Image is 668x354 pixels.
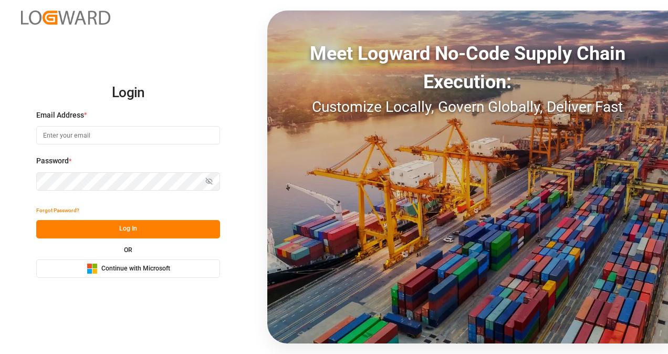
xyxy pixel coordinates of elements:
[36,202,79,220] button: Forgot Password?
[36,259,220,278] button: Continue with Microsoft
[36,76,220,110] h2: Login
[267,96,668,118] div: Customize Locally, Govern Globally, Deliver Fast
[36,126,220,144] input: Enter your email
[36,220,220,238] button: Log In
[124,247,132,253] small: OR
[21,11,110,25] img: Logward_new_orange.png
[36,155,69,166] span: Password
[101,264,170,274] span: Continue with Microsoft
[36,110,84,121] span: Email Address
[267,39,668,96] div: Meet Logward No-Code Supply Chain Execution:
